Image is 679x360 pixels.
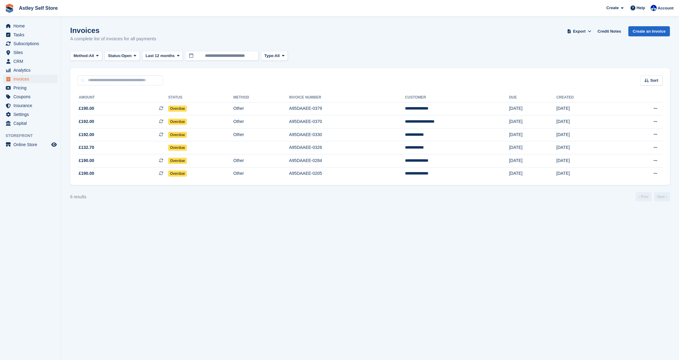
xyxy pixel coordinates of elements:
nav: Page [634,192,671,201]
img: Gemma Parkinson [651,5,657,11]
p: A complete list of invoices for all payments [70,35,156,42]
td: [DATE] [509,128,556,141]
a: menu [3,75,58,83]
td: [DATE] [509,115,556,128]
span: Create [606,5,619,11]
a: menu [3,92,58,101]
span: Type: [264,53,275,59]
span: All [89,53,94,59]
span: Account [658,5,674,11]
span: Overdue [168,158,187,164]
a: menu [3,22,58,30]
span: Last 12 months [146,53,175,59]
span: Overdue [168,145,187,151]
a: Astley Self Store [16,3,60,13]
th: Created [556,93,618,103]
span: Export [573,28,586,34]
th: Amount [78,93,168,103]
span: Status: [108,53,121,59]
a: menu [3,140,58,149]
span: All [275,53,280,59]
a: menu [3,84,58,92]
button: Type: All [261,51,288,61]
span: Help [637,5,645,11]
td: A95DAAEE-0370 [289,115,405,128]
a: menu [3,110,58,119]
span: £132.70 [79,144,94,151]
td: Other [233,167,289,180]
td: [DATE] [509,102,556,115]
a: menu [3,57,58,66]
button: Status: Open [105,51,140,61]
span: Pricing [13,84,50,92]
button: Last 12 months [142,51,183,61]
td: [DATE] [556,141,618,154]
span: Capital [13,119,50,128]
td: A95DAAEE-0205 [289,167,405,180]
span: Overdue [168,106,187,112]
th: Method [233,93,289,103]
td: Other [233,128,289,141]
th: Customer [405,93,509,103]
a: menu [3,31,58,39]
a: menu [3,119,58,128]
span: Sort [650,77,658,84]
span: Storefront [5,133,61,139]
td: A95DAAEE-0284 [289,154,405,167]
span: Sites [13,48,50,57]
span: Subscriptions [13,39,50,48]
img: stora-icon-8386f47178a22dfd0bd8f6a31ec36ba5ce8667c1dd55bd0f319d3a0aa187defe.svg [5,4,14,13]
td: [DATE] [509,141,556,154]
span: £192.00 [79,131,94,138]
td: [DATE] [556,154,618,167]
a: Previous [636,192,652,201]
span: Overdue [168,132,187,138]
span: £190.00 [79,105,94,112]
td: [DATE] [556,128,618,141]
th: Invoice Number [289,93,405,103]
span: Settings [13,110,50,119]
td: Other [233,102,289,115]
td: [DATE] [556,102,618,115]
span: Insurance [13,101,50,110]
td: [DATE] [509,154,556,167]
a: Next [654,192,670,201]
button: Export [566,26,593,36]
a: menu [3,48,58,57]
td: Other [233,154,289,167]
a: Create an Invoice [628,26,670,36]
span: CRM [13,57,50,66]
a: menu [3,39,58,48]
button: Method: All [70,51,102,61]
span: Overdue [168,119,187,125]
td: [DATE] [509,167,556,180]
div: 6 results [70,194,86,200]
td: A95DAAEE-0330 [289,128,405,141]
td: A95DAAEE-0326 [289,141,405,154]
th: Status [168,93,233,103]
span: Open [121,53,132,59]
span: Analytics [13,66,50,74]
a: Credit Notes [595,26,623,36]
th: Due [509,93,556,103]
span: £192.00 [79,118,94,125]
span: Overdue [168,171,187,177]
td: [DATE] [556,115,618,128]
span: Online Store [13,140,50,149]
a: menu [3,66,58,74]
td: Other [233,115,289,128]
td: A95DAAEE-0379 [289,102,405,115]
span: Method: [74,53,89,59]
span: £190.00 [79,157,94,164]
a: Preview store [50,141,58,148]
a: menu [3,101,58,110]
span: £190.00 [79,170,94,177]
span: Tasks [13,31,50,39]
span: Coupons [13,92,50,101]
span: Invoices [13,75,50,83]
span: Home [13,22,50,30]
td: [DATE] [556,167,618,180]
h1: Invoices [70,26,156,34]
